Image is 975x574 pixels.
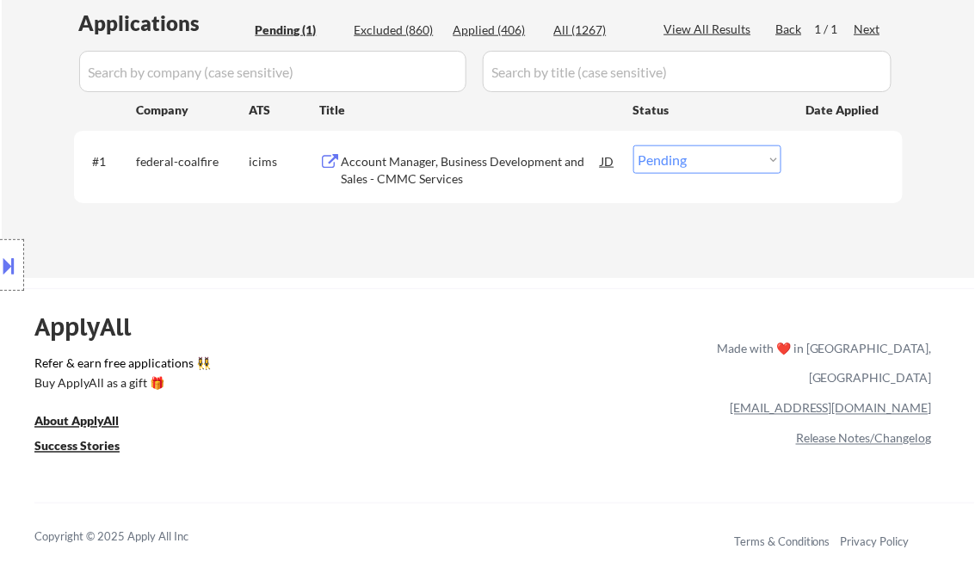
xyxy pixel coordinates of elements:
div: Back [776,21,804,38]
a: [EMAIL_ADDRESS][DOMAIN_NAME] [730,401,932,416]
div: All (1267) [554,22,640,39]
div: View All Results [664,21,756,38]
u: Success Stories [34,439,120,454]
div: Applications [79,13,250,34]
a: Terms & Conditions [734,535,830,549]
div: Copyright © 2025 Apply All Inc [34,529,232,546]
div: Company [137,102,250,119]
a: Privacy Policy [841,535,910,549]
div: Date Applied [806,102,882,119]
div: Made with ❤️ in [GEOGRAPHIC_DATA], [GEOGRAPHIC_DATA] [710,333,932,393]
div: Status [633,94,781,125]
a: Release Notes/Changelog [796,431,932,446]
div: JD [600,145,617,176]
a: Success Stories [34,438,143,460]
div: Account Manager, Business Development and Sales - CMMC Services [342,153,602,187]
div: 1 / 1 [815,21,855,38]
div: Title [320,102,617,119]
div: Next [855,21,882,38]
div: ATS [250,102,320,119]
div: Pending (1) [256,22,342,39]
input: Search by company (case sensitive) [79,51,466,92]
div: Applied (406) [454,22,540,39]
input: Search by title (case sensitive) [483,51,892,92]
div: Excluded (860) [355,22,441,39]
